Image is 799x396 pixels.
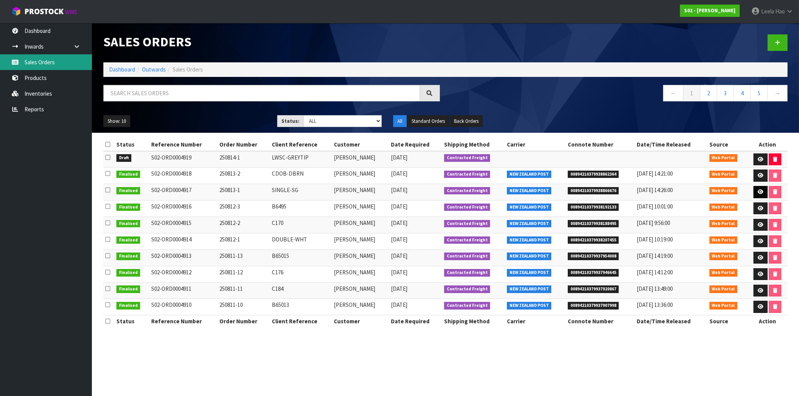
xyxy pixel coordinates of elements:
[217,233,270,249] td: 250812-1
[389,139,442,151] th: Date Required
[391,269,407,276] span: [DATE]
[11,7,21,16] img: cube-alt.png
[444,154,490,162] span: Contracted Freight
[332,200,389,217] td: [PERSON_NAME]
[270,139,332,151] th: Client Reference
[270,200,332,217] td: B6495
[270,266,332,282] td: C176
[707,315,748,328] th: Source
[116,285,141,293] span: Finalised
[391,154,407,161] span: [DATE]
[332,266,389,282] td: [PERSON_NAME]
[109,66,135,73] a: Dashboard
[332,217,389,233] td: [PERSON_NAME]
[568,171,619,178] span: 00894210379938862364
[149,200,217,217] td: S02-ORD0004916
[116,253,141,260] span: Finalised
[637,219,670,227] span: [DATE] 9:56:00
[568,187,619,195] span: 00894210379938866676
[568,302,619,310] span: 00894210379937907998
[444,302,490,310] span: Contracted Freight
[217,315,270,328] th: Order Number
[568,236,619,244] span: 00894210379938207455
[507,269,552,277] span: NEW ZEALAND POST
[407,115,449,127] button: Standard Orders
[507,204,552,211] span: NEW ZEALAND POST
[391,203,407,210] span: [DATE]
[568,220,619,228] span: 00894210379938188495
[217,139,270,151] th: Order Number
[25,7,64,16] span: ProStock
[507,220,552,228] span: NEW ZEALAND POST
[442,139,505,151] th: Shipping Method
[637,252,673,259] span: [DATE] 14:19:00
[444,187,490,195] span: Contracted Freight
[149,168,217,184] td: S02-ORD0004918
[217,249,270,266] td: 250811-13
[391,301,407,308] span: [DATE]
[103,85,420,101] input: Search sales orders
[507,302,552,310] span: NEW ZEALAND POST
[444,253,490,260] span: Contracted Freight
[717,85,734,101] a: 3
[142,66,166,73] a: Outwards
[709,302,738,310] span: Web Portal
[700,85,717,101] a: 2
[709,204,738,211] span: Web Portal
[709,285,738,293] span: Web Portal
[450,115,483,127] button: Back Orders
[391,219,407,227] span: [DATE]
[270,249,332,266] td: B65015
[116,204,141,211] span: Finalised
[507,236,552,244] span: NEW ZEALAND POST
[393,115,407,127] button: All
[149,315,217,328] th: Reference Number
[507,285,552,293] span: NEW ZEALAND POST
[505,315,566,328] th: Carrier
[149,217,217,233] td: S02-ORD0004915
[637,301,673,308] span: [DATE] 13:36:00
[65,8,77,16] small: WMS
[391,236,407,243] span: [DATE]
[637,269,673,276] span: [DATE] 14:12:00
[444,220,490,228] span: Contracted Freight
[663,85,683,101] a: ←
[217,282,270,299] td: 250811-11
[444,171,490,178] span: Contracted Freight
[444,204,490,211] span: Contracted Freight
[709,220,738,228] span: Web Portal
[270,233,332,249] td: DOUBLE-WHT
[635,315,707,328] th: Date/Time Released
[149,139,217,151] th: Reference Number
[103,115,130,127] button: Show: 10
[637,236,673,243] span: [DATE] 10:19:00
[116,236,141,244] span: Finalised
[270,217,332,233] td: C170
[568,253,619,260] span: 00894210379937954008
[217,151,270,168] td: 250814-1
[103,34,440,49] h1: Sales Orders
[391,285,407,292] span: [DATE]
[707,139,748,151] th: Source
[566,315,635,328] th: Connote Number
[761,8,774,15] span: Leela
[114,315,149,328] th: Status
[748,315,788,328] th: Action
[637,285,673,292] span: [DATE] 13:49:00
[709,154,738,162] span: Web Portal
[114,139,149,151] th: Status
[444,285,490,293] span: Contracted Freight
[391,186,407,194] span: [DATE]
[451,85,788,104] nav: Page navigation
[566,139,635,151] th: Connote Number
[149,299,217,315] td: S02-ORD0004910
[709,187,738,195] span: Web Portal
[709,269,738,277] span: Web Portal
[444,269,490,277] span: Contracted Freight
[444,236,490,244] span: Contracted Freight
[568,204,619,211] span: 00894210379938192133
[332,315,389,328] th: Customer
[709,236,738,244] span: Web Portal
[635,139,707,151] th: Date/Time Released
[750,85,768,101] a: 5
